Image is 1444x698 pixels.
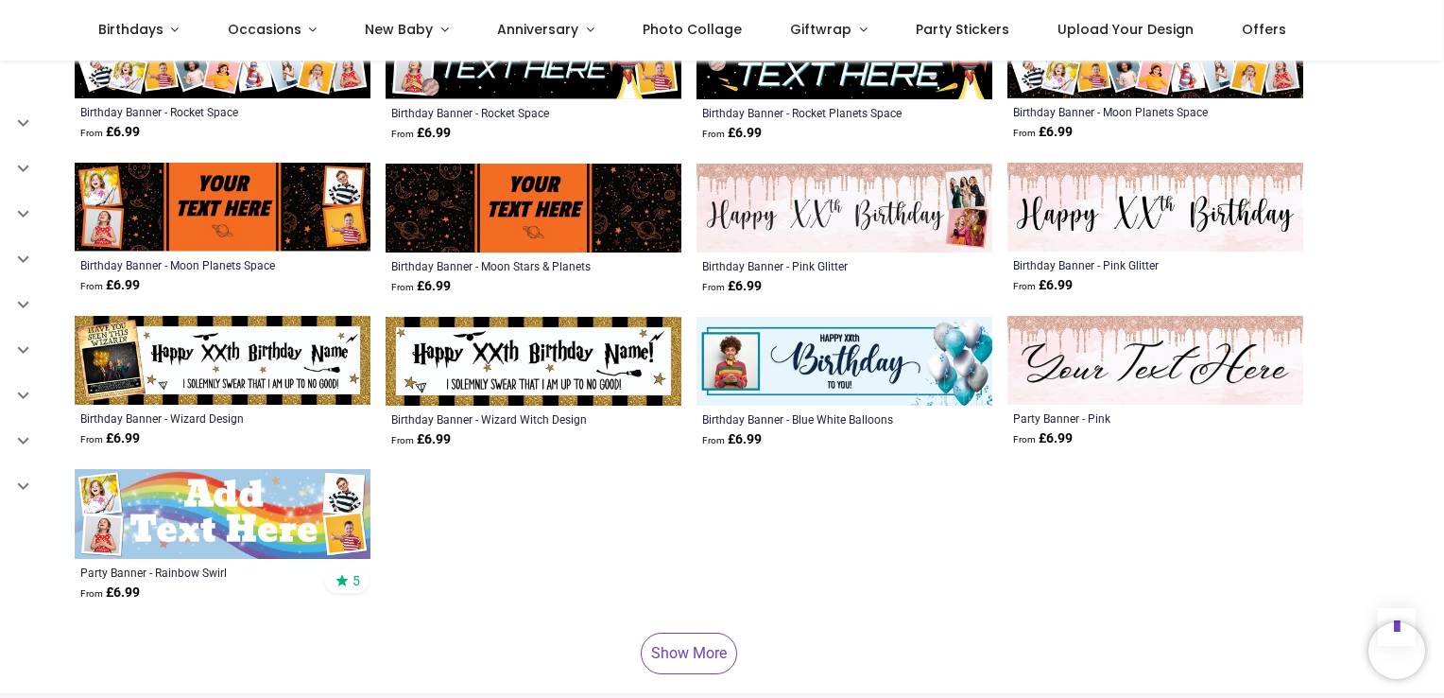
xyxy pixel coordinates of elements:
[391,129,414,139] span: From
[228,20,301,39] span: Occasions
[80,128,103,138] span: From
[80,584,140,602] strong: £ 6.99
[1242,20,1286,39] span: Offers
[702,129,725,139] span: From
[80,429,140,448] strong: £ 6.99
[80,276,140,295] strong: £ 6.99
[696,164,992,253] img: Personalised Happy Birthday Banner - Pink Glitter - Custom Age & 2 Photo Upload
[702,105,930,120] a: Birthday Banner - Rocket Planets Space
[75,163,370,252] img: Personalised Happy Birthday Banner - Moon Planets Space - Custom Text 4 Photo Upload
[391,282,414,292] span: From
[696,317,992,406] img: Personalised Happy Birthday Banner - Blue White Balloons - Custom Age & 1 Photo Upload
[702,258,930,273] a: Birthday Banner - Pink Glitter
[80,410,308,426] a: Birthday Banner - Wizard Design
[702,411,930,427] a: Birthday Banner - Blue White Balloons
[391,411,619,427] a: Birthday Banner - Wizard Witch Design
[80,434,103,445] span: From
[365,20,433,39] span: New Baby
[352,572,360,589] span: 5
[80,123,140,142] strong: £ 6.99
[790,20,851,39] span: Giftwrap
[98,20,163,39] span: Birthdays
[643,20,742,39] span: Photo Collage
[1013,128,1036,138] span: From
[1013,429,1073,448] strong: £ 6.99
[1057,20,1194,39] span: Upload Your Design
[497,20,578,39] span: Anniversary
[391,124,451,143] strong: £ 6.99
[386,164,681,253] img: Personalised Happy Birthday Banner - Moon Stars & Planets Space - Custom Text
[1013,123,1073,142] strong: £ 6.99
[391,435,414,445] span: From
[702,435,725,445] span: From
[80,104,308,119] a: Birthday Banner - Rocket Space
[80,588,103,599] span: From
[641,633,737,674] a: Show More
[1368,622,1425,679] iframe: Brevo live chat
[1013,276,1073,295] strong: £ 6.99
[1007,163,1303,252] img: Personalised Happy Birthday Banner - Pink Glitter - Custom Age
[391,430,451,449] strong: £ 6.99
[80,281,103,291] span: From
[391,258,619,273] a: Birthday Banner - Moon Stars & Planets Space
[80,257,308,272] a: Birthday Banner - Moon Planets Space
[80,565,308,580] a: Party Banner - Rainbow Swirl
[75,469,370,558] img: Personalised Party Banner - Rainbow Swirl - Custom Text & 4 Photo Upload
[916,20,1009,39] span: Party Stickers
[1013,257,1241,272] a: Birthday Banner - Pink Glitter
[1013,410,1241,426] a: Party Banner - Pink
[702,277,762,296] strong: £ 6.99
[702,282,725,292] span: From
[386,317,681,406] img: Personalised Happy Birthday Banner - Wizard Witch Design - Custom Age
[1013,104,1241,119] a: Birthday Banner - Moon Planets Space
[702,430,762,449] strong: £ 6.99
[702,124,762,143] strong: £ 6.99
[75,316,370,405] img: Personalised Happy Birthday Banner - Wizard Design - Custom Age & 1 Photo Upload
[1013,434,1036,445] span: From
[1007,316,1303,405] img: Personalised Party Banner - Pink - Custom Text
[391,105,619,120] a: Birthday Banner - Rocket Space
[391,277,451,296] strong: £ 6.99
[1013,281,1036,291] span: From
